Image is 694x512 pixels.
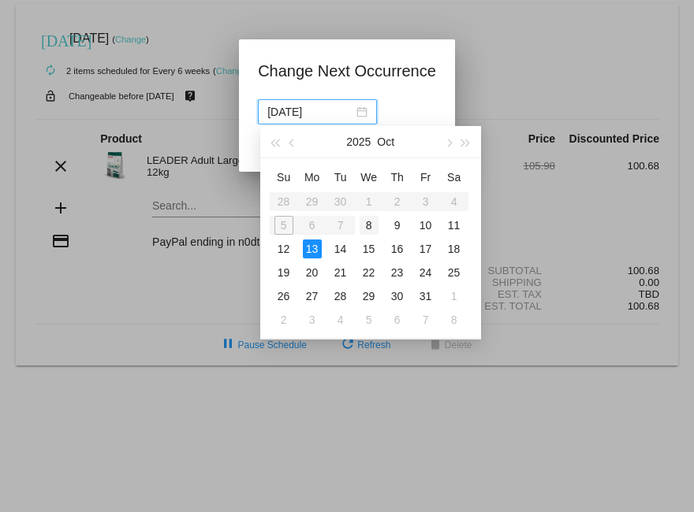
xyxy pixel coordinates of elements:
[360,287,379,306] div: 29
[360,216,379,235] div: 8
[355,165,383,190] th: Wed
[360,310,379,329] div: 5
[331,287,350,306] div: 28
[346,126,371,158] button: 2025
[416,263,435,282] div: 24
[331,239,350,258] div: 14
[355,213,383,237] td: 10/8/2025
[412,237,440,261] td: 10/17/2025
[383,261,412,284] td: 10/23/2025
[383,213,412,237] td: 10/9/2025
[377,126,394,158] button: Oct
[416,310,435,329] div: 7
[383,237,412,261] td: 10/16/2025
[355,284,383,308] td: 10/29/2025
[326,261,355,284] td: 10/21/2025
[274,263,293,282] div: 19
[326,165,355,190] th: Tue
[258,58,436,83] h1: Change Next Occurrence
[270,261,298,284] td: 10/19/2025
[383,165,412,190] th: Thu
[303,287,322,306] div: 27
[298,237,326,261] td: 10/13/2025
[412,165,440,190] th: Fri
[416,287,435,306] div: 31
[355,237,383,261] td: 10/15/2025
[440,237,468,261] td: 10/18/2025
[445,310,464,329] div: 8
[412,284,440,308] td: 10/31/2025
[270,284,298,308] td: 10/26/2025
[445,216,464,235] div: 11
[388,239,407,258] div: 16
[331,310,350,329] div: 4
[360,263,379,282] div: 22
[440,213,468,237] td: 10/11/2025
[412,261,440,284] td: 10/24/2025
[360,239,379,258] div: 15
[326,284,355,308] td: 10/28/2025
[440,165,468,190] th: Sat
[303,263,322,282] div: 20
[445,287,464,306] div: 1
[298,261,326,284] td: 10/20/2025
[274,310,293,329] div: 2
[383,308,412,332] td: 11/6/2025
[303,239,322,258] div: 13
[383,284,412,308] td: 10/30/2025
[270,165,298,190] th: Sun
[326,237,355,261] td: 10/14/2025
[355,308,383,332] td: 11/5/2025
[284,126,301,158] button: Previous month (PageUp)
[298,284,326,308] td: 10/27/2025
[274,287,293,306] div: 26
[412,308,440,332] td: 11/7/2025
[439,126,457,158] button: Next month (PageDown)
[416,239,435,258] div: 17
[445,239,464,258] div: 18
[267,103,353,121] input: Select date
[457,126,474,158] button: Next year (Control + right)
[270,237,298,261] td: 10/12/2025
[355,261,383,284] td: 10/22/2025
[298,308,326,332] td: 11/3/2025
[388,310,407,329] div: 6
[388,263,407,282] div: 23
[298,165,326,190] th: Mon
[270,308,298,332] td: 11/2/2025
[412,213,440,237] td: 10/10/2025
[445,263,464,282] div: 25
[258,134,327,162] button: Update
[303,310,322,329] div: 3
[326,308,355,332] td: 11/4/2025
[388,216,407,235] div: 9
[440,261,468,284] td: 10/25/2025
[267,126,284,158] button: Last year (Control + left)
[388,287,407,306] div: 30
[416,216,435,235] div: 10
[440,308,468,332] td: 11/8/2025
[331,263,350,282] div: 21
[274,239,293,258] div: 12
[440,284,468,308] td: 11/1/2025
